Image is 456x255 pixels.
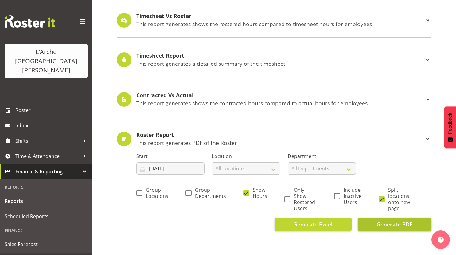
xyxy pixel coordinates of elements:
span: Generate Excel [293,220,333,228]
button: Generate PDF [358,218,431,231]
span: Roster [15,106,89,115]
span: Generate PDF [376,220,412,228]
span: Split locations onto new page [385,187,414,211]
label: Department [288,153,356,160]
span: Finance & Reporting [15,167,80,176]
span: Group Departments [192,187,226,199]
p: This report generates shows the rostered hours compared to timesheet hours for employees [136,21,424,27]
span: Reports [5,196,88,206]
button: Generate Excel [275,218,352,231]
h4: Timesheet Vs Roster [136,13,424,19]
h4: Contracted Vs Actual [136,92,424,99]
span: Show Hours [249,187,267,199]
p: This report generates shows the contracted hours compared to actual hours for employees [136,100,424,106]
div: Timesheet Vs Roster This report generates shows the rostered hours compared to timesheet hours fo... [117,13,431,28]
div: Finance [2,224,91,237]
a: Sales Forecast [2,237,91,252]
h4: Roster Report [136,132,424,138]
div: Timesheet Report This report generates a detailed summary of the timesheet [117,52,431,67]
div: Roster Report This report generates PDF of the Roster [117,132,431,146]
span: Feedback [447,113,453,134]
p: This report generates PDF of the Roster [136,139,424,146]
div: Contracted Vs Actual This report generates shows the contracted hours compared to actual hours fo... [117,92,431,107]
p: This report generates a detailed summary of the timesheet [136,60,424,67]
label: Start [136,153,205,160]
span: Scheduled Reports [5,212,88,221]
span: Inbox [15,121,89,130]
span: Include Inactive Users [340,187,361,205]
label: Location [212,153,280,160]
span: Group Locations [142,187,168,199]
span: Only Show Rostered Users [290,187,317,211]
h4: Timesheet Report [136,53,424,59]
div: Reports [2,181,91,193]
input: Click to select... [136,162,205,175]
button: Feedback - Show survey [444,106,456,148]
span: Time & Attendance [15,152,80,161]
div: L'Arche [GEOGRAPHIC_DATA][PERSON_NAME] [11,47,81,75]
span: Sales Forecast [5,240,88,249]
a: Scheduled Reports [2,209,91,224]
a: Reports [2,193,91,209]
span: Shifts [15,136,80,145]
img: help-xxl-2.png [438,237,444,243]
img: Rosterit website logo [5,15,55,28]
